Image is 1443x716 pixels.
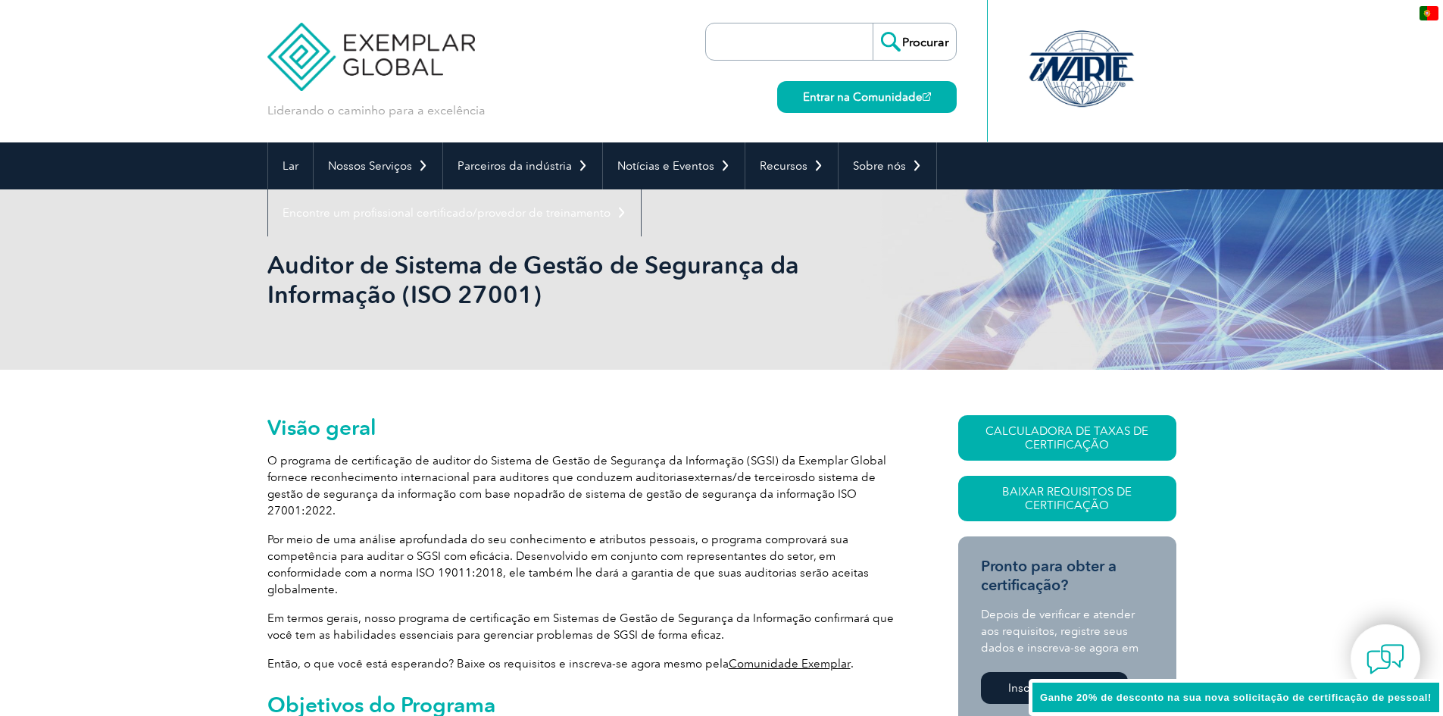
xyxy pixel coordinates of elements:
a: Lar [268,142,313,189]
img: open_square.png [923,92,931,101]
font: Visão geral [267,414,376,440]
font: Ganhe 20% de desconto na sua nova solicitação de certificação de pessoal! [1040,692,1432,703]
font: Sobre nós [853,159,906,173]
font: Pronto para obter a certificação? [981,557,1117,594]
font: Em termos gerais, nosso programa de certificação em Sistemas de Gestão de Segurança da Informação... [267,611,894,642]
font: Depois de verificar e atender aos requisitos, registre seus dados e inscreva-se agora em [981,608,1138,655]
font: Auditor de Sistema de Gestão de Segurança da Informação (ISO 27001) [267,250,799,309]
font: CALCULADORA DE TAXAS DE CERTIFICAÇÃO [985,424,1148,452]
font: Notícias e Eventos [617,159,714,173]
font: . [851,657,854,671]
font: Por meio de uma análise aprofundada do seu conhecimento e atributos pessoais, o programa comprova... [267,533,869,596]
font: externas/de terceiros [688,471,801,484]
font: Parceiros da indústria [458,159,572,173]
a: Notícias e Eventos [603,142,745,189]
a: Baixar Requisitos de Certificação [958,476,1176,521]
font: O programa de certificação de auditor do Sistema de Gestão de Segurança da Informação (SGSI) da E... [267,454,886,484]
a: Entrar na Comunidade [777,81,957,113]
input: Procurar [873,23,956,60]
a: Encontre um profissional certificado/provedor de treinamento [268,189,641,236]
a: Comunidade Exemplar [729,657,851,671]
font: Lar [283,159,298,173]
font: Então, o que você está esperando? Baixe os requisitos e inscreva-se agora mesmo pela [267,657,729,671]
a: Parceiros da indústria [443,142,602,189]
font: Entrar na Comunidade [803,90,923,104]
font: Liderando o caminho para a excelência [267,103,486,117]
a: Recursos [745,142,838,189]
a: Nossos Serviços [314,142,442,189]
img: pt [1420,6,1438,20]
font: Baixar Requisitos de Certificação [1002,485,1132,512]
a: Sobre nós [839,142,936,189]
font: Recursos [760,159,807,173]
font: Nossos Serviços [328,159,412,173]
font: Inscreva-se agora [1008,681,1100,695]
a: CALCULADORA DE TAXAS DE CERTIFICAÇÃO [958,415,1176,461]
font: Encontre um profissional certificado/provedor de treinamento [283,206,611,220]
img: contact-chat.png [1366,640,1404,678]
font: padrão de sistema de gestão de segurança da informação ISO 27001:2022. [267,487,857,517]
a: Inscreva-se agora [981,672,1128,704]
